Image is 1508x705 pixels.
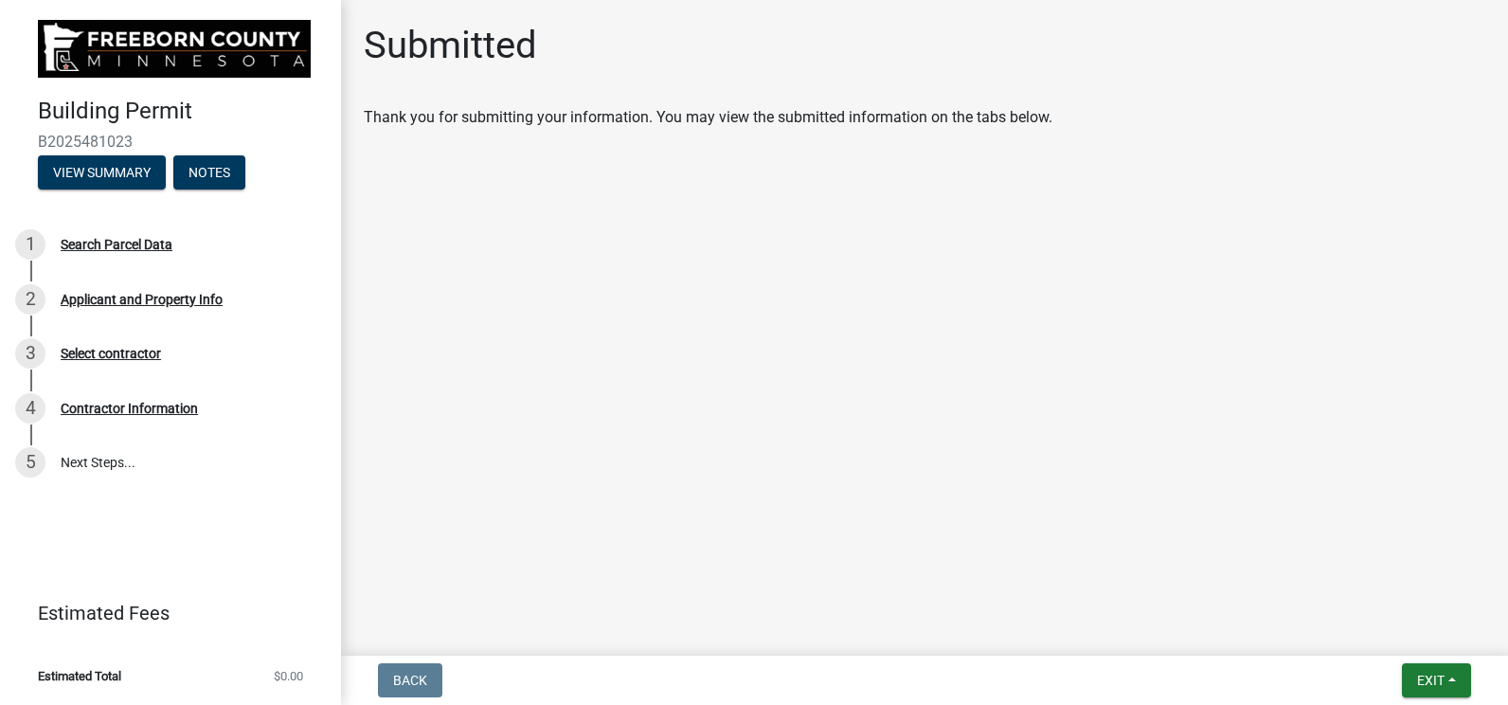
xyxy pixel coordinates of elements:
[364,106,1485,129] div: Thank you for submitting your information. You may view the submitted information on the tabs below.
[15,447,45,478] div: 5
[15,338,45,369] div: 3
[61,402,198,415] div: Contractor Information
[15,393,45,424] div: 4
[1402,663,1471,697] button: Exit
[38,166,166,181] wm-modal-confirm: Summary
[38,20,311,78] img: Freeborn County, Minnesota
[61,293,223,306] div: Applicant and Property Info
[38,670,121,682] span: Estimated Total
[378,663,442,697] button: Back
[15,229,45,260] div: 1
[38,155,166,190] button: View Summary
[61,238,172,251] div: Search Parcel Data
[15,594,311,632] a: Estimated Fees
[173,166,245,181] wm-modal-confirm: Notes
[364,23,537,68] h1: Submitted
[38,133,303,151] span: B2025481023
[274,670,303,682] span: $0.00
[38,98,326,125] h4: Building Permit
[61,347,161,360] div: Select contractor
[173,155,245,190] button: Notes
[1417,673,1445,688] span: Exit
[15,284,45,315] div: 2
[393,673,427,688] span: Back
